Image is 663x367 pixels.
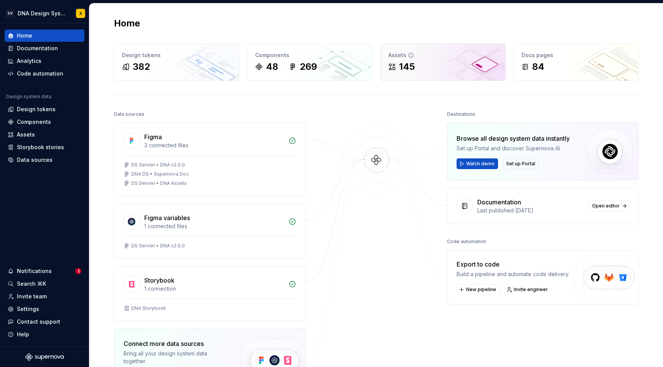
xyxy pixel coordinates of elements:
[17,331,29,338] div: Help
[124,350,227,365] div: Bring all your design system data together.
[477,197,521,207] div: Documentation
[466,161,495,167] span: Watch demo
[5,278,84,290] button: Search ⌘K
[5,265,84,277] button: Notifications1
[247,43,373,81] a: Components48269
[5,316,84,328] button: Contact support
[5,303,84,315] a: Settings
[503,158,539,169] button: Set up Portal
[114,204,306,258] a: Figma variables1 connected filesDS Servier • DNA v2.0.0
[131,305,166,311] div: DNA Storybook
[114,43,239,81] a: Design tokens382
[457,145,570,152] div: Set up Portal and discover Supernova AI.
[457,260,569,269] div: Export to code
[506,161,535,167] span: Set up Portal
[5,290,84,303] a: Invite team
[5,67,84,80] a: Code automation
[504,284,551,295] a: Invite engineer
[131,162,185,168] div: DS Servier • DNA v2.0.0
[124,339,227,348] div: Connect more data sources
[532,61,544,73] div: 84
[144,276,175,285] div: Storybook
[457,134,570,143] div: Browse all design system data instantly
[17,318,60,326] div: Contact support
[5,42,84,54] a: Documentation
[457,284,500,295] button: New pipeline
[5,328,84,341] button: Help
[75,268,81,274] span: 1
[2,5,87,21] button: DVDNA Design SystemX
[255,51,364,59] div: Components
[144,213,190,222] div: Figma variables
[399,61,415,73] div: 145
[144,222,284,230] div: 1 connected files
[131,180,187,186] div: DS Servier • DNA Assets
[592,203,620,209] span: Open editor
[380,43,506,81] a: Assets145
[17,280,46,288] div: Search ⌘K
[447,236,486,247] div: Code automation
[122,51,231,59] div: Design tokens
[17,267,52,275] div: Notifications
[521,51,631,59] div: Docs pages
[388,51,498,59] div: Assets
[144,132,162,142] div: Figma
[17,143,64,151] div: Storybook stories
[5,116,84,128] a: Components
[25,353,64,361] svg: Supernova Logo
[477,207,584,214] div: Last published [DATE]
[17,70,63,77] div: Code automation
[17,131,35,138] div: Assets
[457,270,569,278] div: Build a pipeline and automate code delivery.
[79,10,82,16] div: X
[5,141,84,153] a: Storybook stories
[466,286,496,293] span: New pipeline
[5,128,84,141] a: Assets
[589,201,629,211] a: Open editor
[457,158,498,169] button: Watch demo
[5,30,84,42] a: Home
[6,94,51,100] div: Design system data
[266,61,278,73] div: 48
[131,243,185,249] div: DS Servier • DNA v2.0.0
[114,123,306,196] a: Figma3 connected filesDS Servier • DNA v2.0.0DNA DS • Supernova DocDS Servier • DNA Assets
[5,154,84,166] a: Data sources
[144,285,284,293] div: 1 connection
[17,305,39,313] div: Settings
[17,44,58,52] div: Documentation
[5,55,84,67] a: Analytics
[17,32,32,39] div: Home
[17,156,53,164] div: Data sources
[114,17,140,30] h2: Home
[17,105,56,113] div: Design tokens
[17,293,47,300] div: Invite team
[300,61,317,73] div: 269
[133,61,150,73] div: 382
[131,171,189,177] div: DNA DS • Supernova Doc
[514,286,548,293] span: Invite engineer
[114,109,144,120] div: Data sources
[5,103,84,115] a: Design tokens
[17,118,51,126] div: Components
[18,10,67,17] div: DNA Design System
[114,266,306,321] a: Storybook1 connectionDNA Storybook
[5,9,15,18] div: DV
[17,57,41,65] div: Analytics
[447,109,475,120] div: Destinations
[513,43,639,81] a: Docs pages84
[144,142,284,149] div: 3 connected files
